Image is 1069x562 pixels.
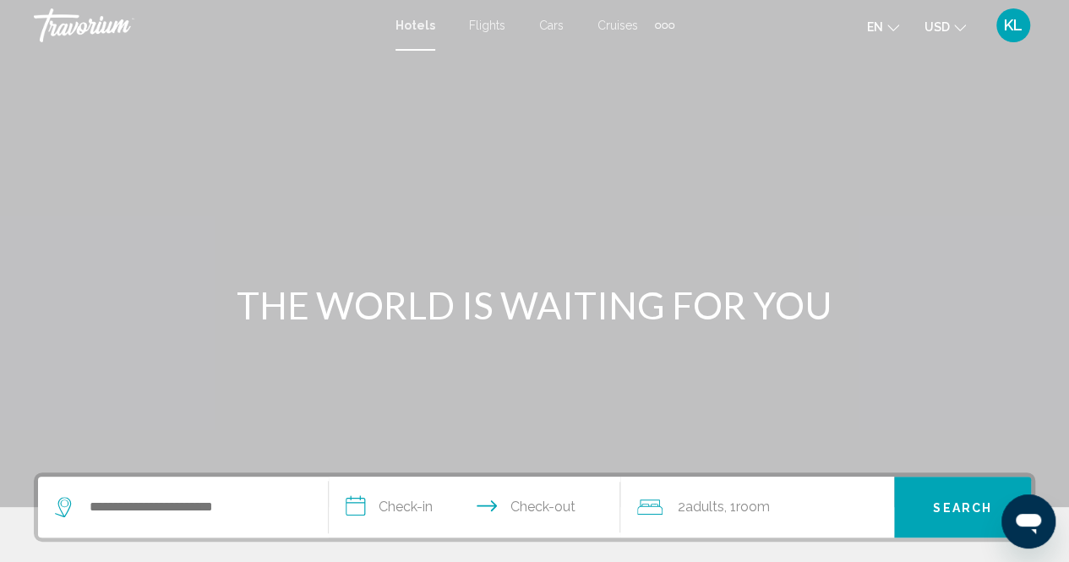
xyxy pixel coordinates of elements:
button: Extra navigation items [655,12,674,39]
span: 2 [678,495,724,519]
button: Travelers: 2 adults, 0 children [620,477,894,537]
span: USD [924,20,950,34]
span: , 1 [724,495,770,519]
button: User Menu [991,8,1035,43]
button: Check in and out dates [329,477,619,537]
button: Search [894,477,1031,537]
span: Adults [685,499,724,515]
span: KL [1004,17,1023,34]
iframe: Button to launch messaging window [1001,494,1055,548]
span: en [867,20,883,34]
button: Change currency [924,14,966,39]
h1: THE WORLD IS WAITING FOR YOU [218,283,852,327]
a: Hotels [395,19,435,32]
a: Cars [539,19,564,32]
a: Cruises [597,19,638,32]
button: Change language [867,14,899,39]
div: Search widget [38,477,1031,537]
a: Travorium [34,8,379,42]
span: Search [933,501,992,515]
span: Room [736,499,770,515]
a: Flights [469,19,505,32]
